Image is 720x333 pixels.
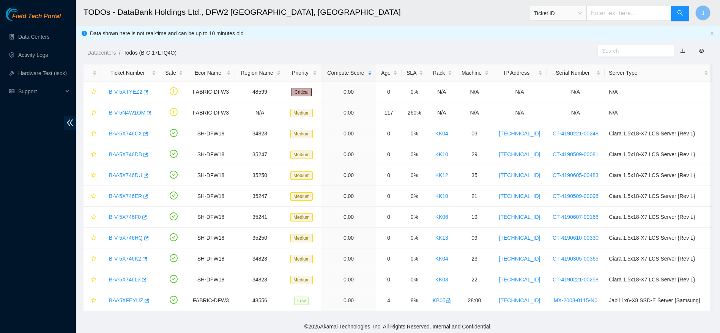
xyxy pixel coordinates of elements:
td: 0% [402,228,427,248]
td: 35247 [235,144,285,165]
span: Medium [290,130,313,138]
span: star [91,152,96,158]
td: 0% [402,186,427,207]
td: N/A [235,102,285,123]
td: 0 [376,186,402,207]
a: MX-2003-0115-N0 [554,297,597,303]
a: CT-4190509-00081 [553,151,599,157]
td: SH-DFW18 [187,123,235,144]
td: 0.00 [321,144,376,165]
a: download [680,48,685,54]
a: Todos (B-C-17LTQ4O) [123,50,176,56]
span: check-circle [170,192,178,199]
td: SH-DFW18 [187,207,235,228]
td: 0.00 [321,82,376,102]
td: SH-DFW18 [187,269,235,290]
span: star [91,173,96,179]
button: J [695,5,711,20]
span: double-left [64,116,76,130]
a: B-V-5X746CX [109,130,142,137]
a: B-V-5X746DU [109,172,142,178]
td: 0 [376,82,402,102]
span: star [91,193,96,199]
span: star [91,89,96,95]
span: / [119,50,120,56]
a: B-V-5X746L3 [109,276,140,283]
a: B-V-5XTYEZ2 [109,89,142,95]
td: 0.00 [321,207,376,228]
td: Ciara 1.5x18-X7 LCS Server {Rev L} [605,123,712,144]
a: CT-4190610-00330 [553,235,599,241]
button: star [88,190,97,202]
a: KK10 [435,151,448,157]
a: [TECHNICAL_ID] [499,235,540,241]
span: check-circle [170,212,178,220]
td: 0% [402,123,427,144]
td: 117 [376,102,402,123]
span: Medium [290,109,313,117]
span: Critical [291,88,312,96]
input: Enter text here... [586,6,671,21]
td: Ciara 1.5x18-X7 LCS Server {Rev L} [605,228,712,248]
td: Ciara 1.5x18-X7 LCS Server {Rev L} [605,144,712,165]
td: 0 [376,269,402,290]
td: 29 [456,144,493,165]
td: 34823 [235,269,285,290]
span: exclamation-circle [170,108,178,116]
td: SH-DFW18 [187,248,235,269]
span: star [91,298,96,304]
td: 0 [376,228,402,248]
span: read [9,89,14,94]
td: SH-DFW18 [187,165,235,186]
td: 8% [402,290,427,311]
td: SH-DFW18 [187,228,235,248]
span: star [91,214,96,220]
td: 0% [402,269,427,290]
span: star [91,235,96,241]
td: N/A [493,102,547,123]
span: eye [699,48,704,53]
td: 0% [402,165,427,186]
button: download [674,45,691,57]
td: 0.00 [321,102,376,123]
a: KK03 [435,276,448,283]
span: star [91,131,96,137]
a: KK04 [435,256,448,262]
td: 0% [402,207,427,228]
a: KK12 [435,172,448,178]
span: lock [446,298,451,303]
td: 03 [456,123,493,144]
td: 0.00 [321,290,376,311]
a: B-V-5X746ER [109,193,142,199]
td: 0.00 [321,165,376,186]
a: [TECHNICAL_ID] [499,276,540,283]
a: KK10 [435,193,448,199]
button: star [88,273,97,286]
a: CT-4190305-00365 [553,256,599,262]
button: star [88,86,97,98]
td: 0.00 [321,248,376,269]
a: CT-4190221-00258 [553,276,599,283]
td: Ciara 1.5x18-X7 LCS Server {Rev L} [605,269,712,290]
td: 260% [402,102,427,123]
a: [TECHNICAL_ID] [499,130,540,137]
button: close [710,31,714,36]
td: 34823 [235,123,285,144]
span: Medium [290,192,313,201]
td: Jabil 1x6-X8 SSD-E Server {Samsung} [605,290,712,311]
span: check-circle [170,275,178,283]
td: N/A [493,82,547,102]
span: Medium [290,234,313,242]
td: N/A [456,102,493,123]
button: star [88,232,97,244]
a: B-V-5N4W1OM [109,110,145,116]
td: 35 [456,165,493,186]
span: Medium [290,171,313,180]
img: Akamai Technologies [6,8,38,21]
span: check-circle [170,129,178,137]
td: 48556 [235,290,285,311]
a: KK06 [435,214,448,220]
td: 19 [456,207,493,228]
td: N/A [427,82,456,102]
td: 0.00 [321,123,376,144]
